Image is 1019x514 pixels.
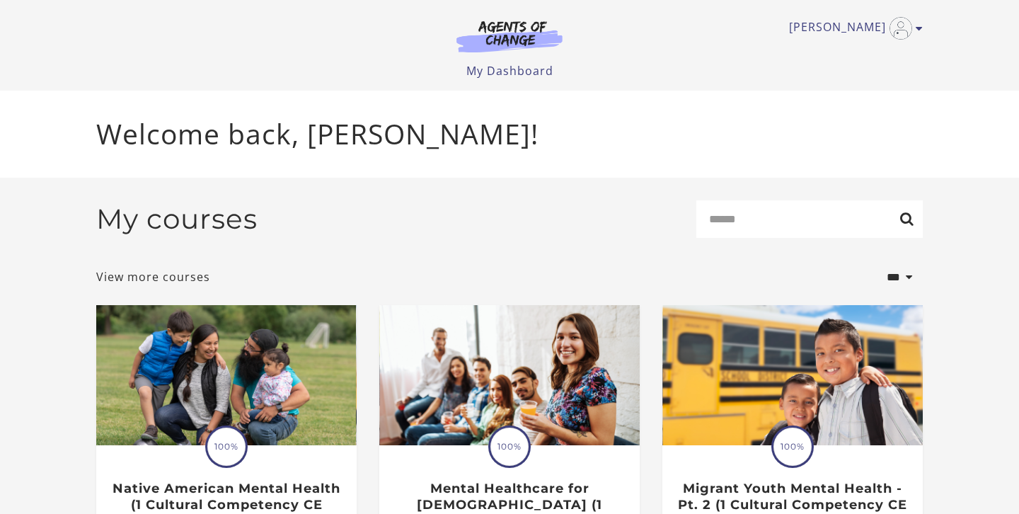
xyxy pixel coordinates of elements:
[466,63,553,79] a: My Dashboard
[773,428,812,466] span: 100%
[96,202,258,236] h2: My courses
[442,20,577,52] img: Agents of Change Logo
[96,268,210,285] a: View more courses
[789,17,916,40] a: Toggle menu
[96,113,923,155] p: Welcome back, [PERSON_NAME]!
[207,428,246,466] span: 100%
[490,428,529,466] span: 100%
